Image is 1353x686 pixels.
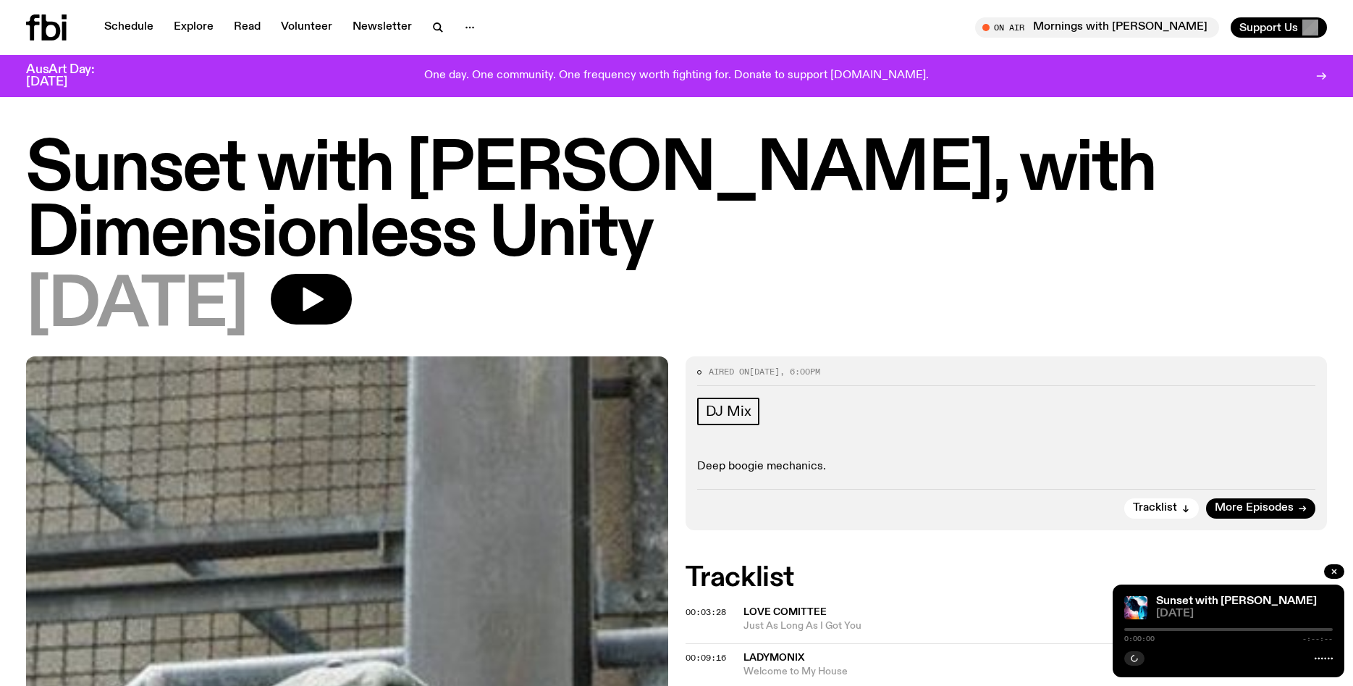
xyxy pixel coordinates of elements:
[165,17,222,38] a: Explore
[1302,635,1333,643] span: -:--:--
[1156,595,1317,607] a: Sunset with [PERSON_NAME]
[1206,498,1315,519] a: More Episodes
[706,403,751,419] span: DJ Mix
[1133,503,1177,514] span: Tracklist
[975,17,1219,38] button: On AirMornings with [PERSON_NAME]
[26,64,119,88] h3: AusArt Day: [DATE]
[26,274,248,339] span: [DATE]
[1156,608,1333,619] span: [DATE]
[96,17,162,38] a: Schedule
[344,17,421,38] a: Newsletter
[697,398,760,425] a: DJ Mix
[225,17,269,38] a: Read
[697,460,1316,474] p: Deep boogie mechanics.
[743,653,804,663] span: LADYMONIX
[686,565,1328,591] h2: Tracklist
[1124,596,1147,619] img: Simon Caldwell stands side on, looking downwards. He has headphones on. Behind him is a brightly ...
[743,619,1328,633] span: Just As Long As I Got You
[26,138,1327,268] h1: Sunset with [PERSON_NAME], with Dimensionless Unity
[1124,635,1155,643] span: 0:00:00
[743,665,1328,679] span: Welcome to My House
[1239,21,1298,34] span: Support Us
[1231,17,1327,38] button: Support Us
[743,607,827,617] span: Love Comittee
[686,652,726,664] span: 00:09:16
[686,608,726,616] button: 00:03:28
[424,70,929,83] p: One day. One community. One frequency worth fighting for. Donate to support [DOMAIN_NAME].
[749,366,780,377] span: [DATE]
[686,606,726,618] span: 00:03:28
[780,366,820,377] span: , 6:00pm
[686,654,726,662] button: 00:09:16
[709,366,749,377] span: Aired on
[1215,503,1294,514] span: More Episodes
[1124,498,1199,519] button: Tracklist
[272,17,341,38] a: Volunteer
